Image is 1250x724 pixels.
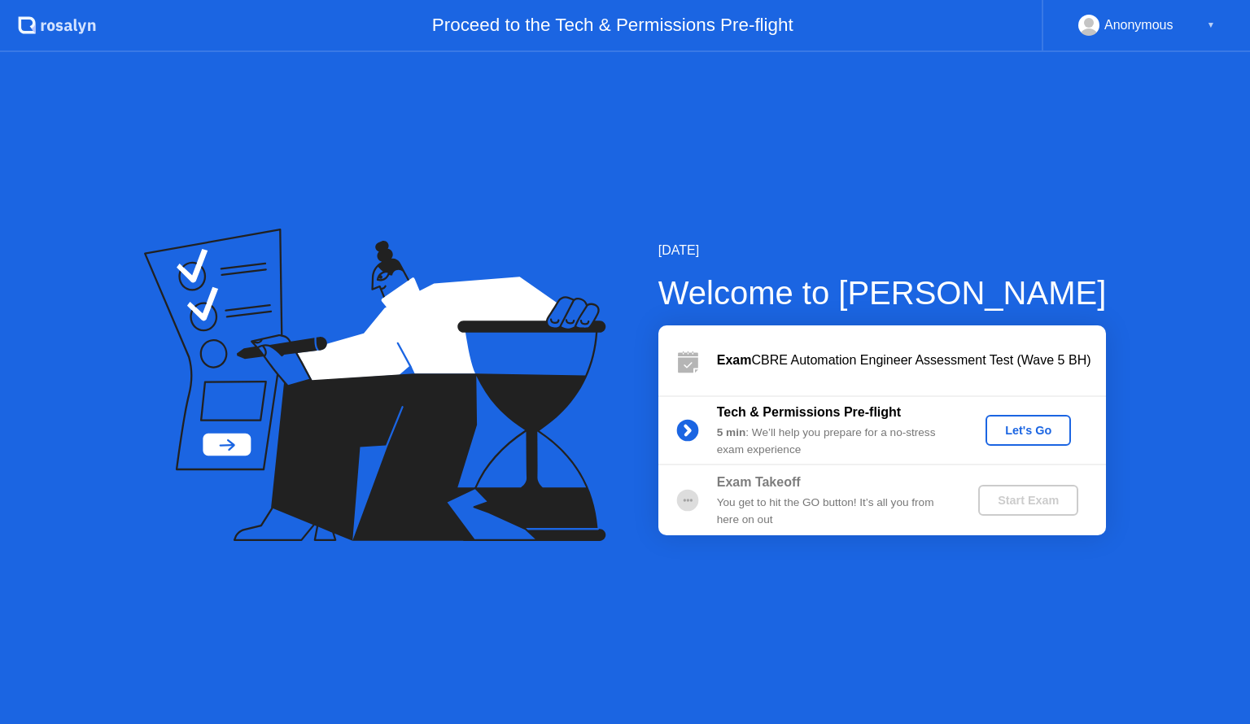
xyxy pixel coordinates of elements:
div: Anonymous [1104,15,1174,36]
div: Welcome to [PERSON_NAME] [658,268,1107,317]
div: ▼ [1207,15,1215,36]
button: Let's Go [986,415,1071,446]
div: [DATE] [658,241,1107,260]
b: Exam [717,353,752,367]
b: Tech & Permissions Pre-flight [717,405,901,419]
div: You get to hit the GO button! It’s all you from here on out [717,495,951,528]
div: Start Exam [985,494,1072,507]
button: Start Exam [978,485,1078,516]
b: 5 min [717,426,746,438]
div: : We’ll help you prepare for a no-stress exam experience [717,425,951,458]
div: CBRE Automation Engineer Assessment Test (Wave 5 BH) [717,351,1106,370]
div: Let's Go [992,424,1064,437]
b: Exam Takeoff [717,475,801,489]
